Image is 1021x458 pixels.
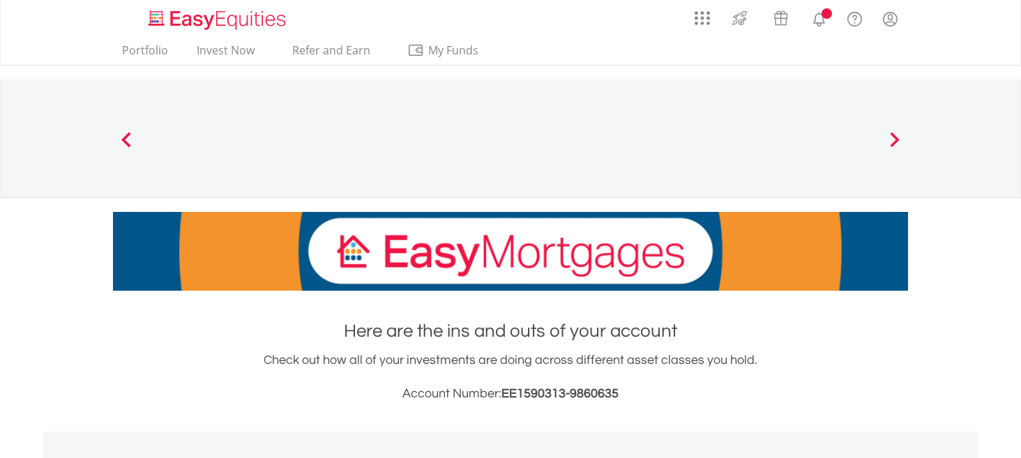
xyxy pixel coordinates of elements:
[146,8,292,31] img: EasyEquities_Logo.png
[801,3,837,31] a: Notifications
[837,3,872,31] a: FAQ's and Support
[143,3,292,31] a: Home page
[113,384,908,404] h3: Account Number:
[113,319,908,344] h1: Here are the ins and outs of your account
[760,3,801,29] a: Vouchers
[769,7,792,29] img: vouchers-v2.svg
[191,43,260,65] a: Invest Now
[686,3,719,26] a: AppsGrid
[113,212,908,291] img: EasyMortage Promotion Banner
[292,43,370,58] span: Refer and Earn
[695,10,710,26] img: grid-menu-icon.svg
[501,387,619,400] span: EE1590313-9860635
[116,43,174,65] a: Portfolio
[278,43,384,65] a: Refer and Earn
[407,41,499,59] span: My Funds
[728,7,751,29] img: thrive-v2.svg
[872,3,908,34] a: My Profile
[113,351,908,404] div: Check out how all of your investments are doing across different asset classes you hold.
